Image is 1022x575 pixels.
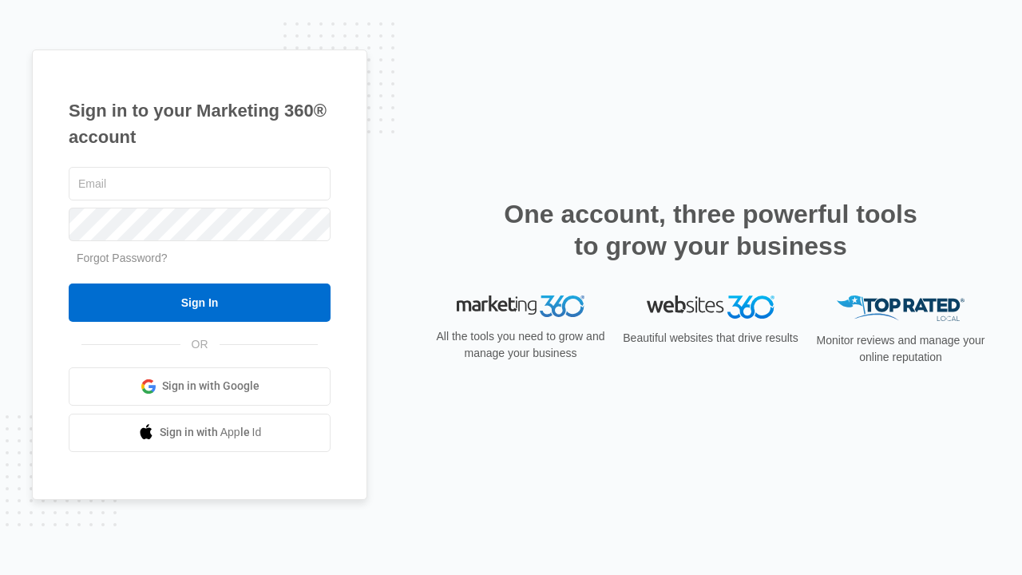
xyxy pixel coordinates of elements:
[457,295,584,318] img: Marketing 360
[811,332,990,366] p: Monitor reviews and manage your online reputation
[69,367,331,406] a: Sign in with Google
[69,284,331,322] input: Sign In
[180,336,220,353] span: OR
[499,198,922,262] h2: One account, three powerful tools to grow your business
[162,378,259,395] span: Sign in with Google
[160,424,262,441] span: Sign in with Apple Id
[647,295,774,319] img: Websites 360
[69,97,331,150] h1: Sign in to your Marketing 360® account
[621,330,800,347] p: Beautiful websites that drive results
[837,295,965,322] img: Top Rated Local
[69,414,331,452] a: Sign in with Apple Id
[69,167,331,200] input: Email
[431,328,610,362] p: All the tools you need to grow and manage your business
[77,252,168,264] a: Forgot Password?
